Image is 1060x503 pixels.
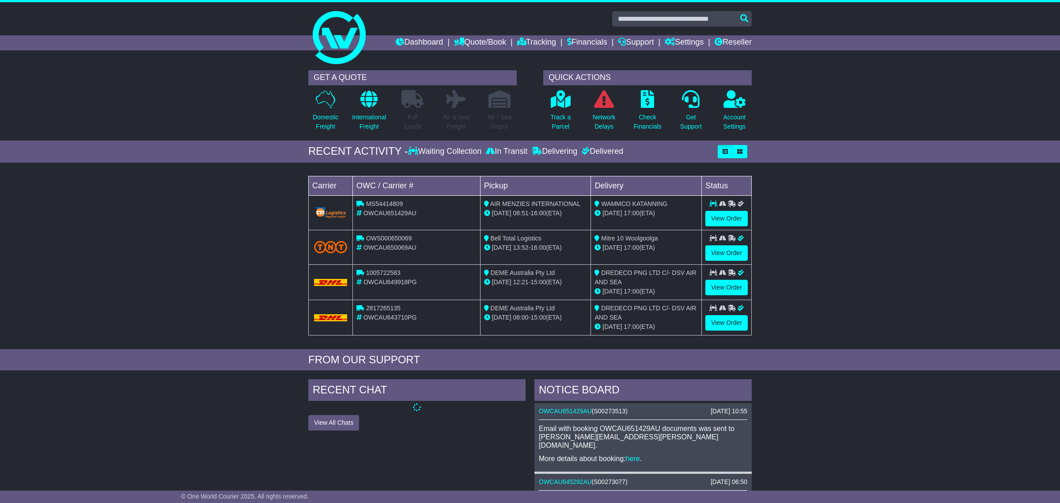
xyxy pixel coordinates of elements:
span: Mitre 10 Woolgoolga [601,235,658,242]
p: Full Loads [401,113,424,131]
p: Track a Parcel [550,113,571,131]
a: Dashboard [396,35,443,50]
span: S00273513 [594,408,626,415]
img: GetCarrierServiceLogo [314,206,347,219]
a: View Order [705,280,748,295]
span: DEME Australia Pty Ltd [491,269,555,276]
div: GET A QUOTE [308,70,517,85]
a: View Order [705,211,748,226]
a: NetworkDelays [592,90,616,136]
span: 15:00 [530,314,546,321]
p: Air / Sea Depot [488,113,511,131]
a: View Order [705,245,748,261]
button: View All Chats [308,415,359,431]
span: DREDECO PNG LTD C/- DSV AIR AND SEA [594,269,696,286]
span: [DATE] [602,244,622,251]
span: 17:00 [624,288,639,295]
div: - (ETA) [484,278,587,287]
span: OWCAU649918PG [363,278,417,286]
a: Support [618,35,654,50]
div: RECENT ACTIVITY - [308,145,408,158]
span: DREDECO PNG LTD C/- DSV AIR AND SEA [594,305,696,321]
span: [DATE] [492,244,511,251]
div: (ETA) [594,243,698,252]
span: OWCAU650069AU [363,244,416,251]
p: International Freight [352,113,386,131]
p: Account Settings [723,113,746,131]
div: - (ETA) [484,209,587,218]
a: View Order [705,315,748,331]
span: DEME Australia Pty Ltd [491,305,555,312]
a: OWCAU651429AU [539,408,592,415]
span: 13:52 [513,244,529,251]
div: (ETA) [594,287,698,296]
td: Carrier [309,176,353,195]
span: 16:00 [530,244,546,251]
p: Check Financials [634,113,662,131]
div: ( ) [539,478,747,486]
span: [DATE] [492,278,511,286]
a: InternationalFreight [352,90,386,136]
span: Bell Total Logistics [491,235,541,242]
span: 12:21 [513,278,529,286]
span: 08:51 [513,210,529,217]
p: More details about booking: . [539,454,747,463]
img: DHL.png [314,279,347,286]
span: WAMMCO KATANNING [601,200,667,207]
p: Air & Sea Freight [443,113,469,131]
span: OWCAU651429AU [363,210,416,217]
p: Email with booking OWCAU651429AU documents was sent to [PERSON_NAME][EMAIL_ADDRESS][PERSON_NAME][... [539,424,747,450]
a: DomesticFreight [312,90,339,136]
a: Track aParcel [550,90,571,136]
span: 15:00 [530,278,546,286]
a: here [626,455,640,462]
span: 2817265135 [366,305,401,312]
div: In Transit [484,147,530,156]
span: 16:00 [530,210,546,217]
img: DHL.png [314,314,347,321]
div: (ETA) [594,322,698,332]
span: 08:00 [513,314,529,321]
div: QUICK ACTIONS [543,70,752,85]
td: Status [702,176,752,195]
span: [DATE] [602,288,622,295]
a: Financials [567,35,607,50]
a: Settings [665,35,704,50]
div: RECENT CHAT [308,379,526,403]
td: Delivery [591,176,702,195]
a: CheckFinancials [633,90,662,136]
div: Delivered [579,147,623,156]
span: [DATE] [602,210,622,217]
a: Reseller [715,35,752,50]
td: Pickup [480,176,591,195]
p: Network Delays [593,113,615,131]
span: S00273077 [594,478,626,485]
span: [DATE] [602,323,622,330]
span: [DATE] [492,210,511,217]
div: - (ETA) [484,313,587,322]
div: ( ) [539,408,747,415]
img: TNT_Domestic.png [314,241,347,253]
a: GetSupport [680,90,702,136]
span: 17:00 [624,210,639,217]
div: [DATE] 06:50 [711,478,747,486]
span: OWS000650069 [366,235,412,242]
span: MS54414809 [366,200,403,207]
div: [DATE] 10:55 [711,408,747,415]
td: OWC / Carrier # [353,176,481,195]
span: OWCAU643710PG [363,314,417,321]
div: NOTICE BOARD [534,379,752,403]
span: [DATE] [492,314,511,321]
a: AccountSettings [723,90,746,136]
p: Domestic Freight [313,113,338,131]
span: 1005722583 [366,269,401,276]
div: - (ETA) [484,243,587,252]
div: Waiting Collection [408,147,484,156]
p: Get Support [680,113,702,131]
span: 17:00 [624,244,639,251]
span: AIR MENZIES INTERNATIONAL [490,200,580,207]
a: Tracking [517,35,556,50]
div: Delivering [530,147,579,156]
div: FROM OUR SUPPORT [308,354,752,366]
span: © One World Courier 2025. All rights reserved. [181,493,309,500]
